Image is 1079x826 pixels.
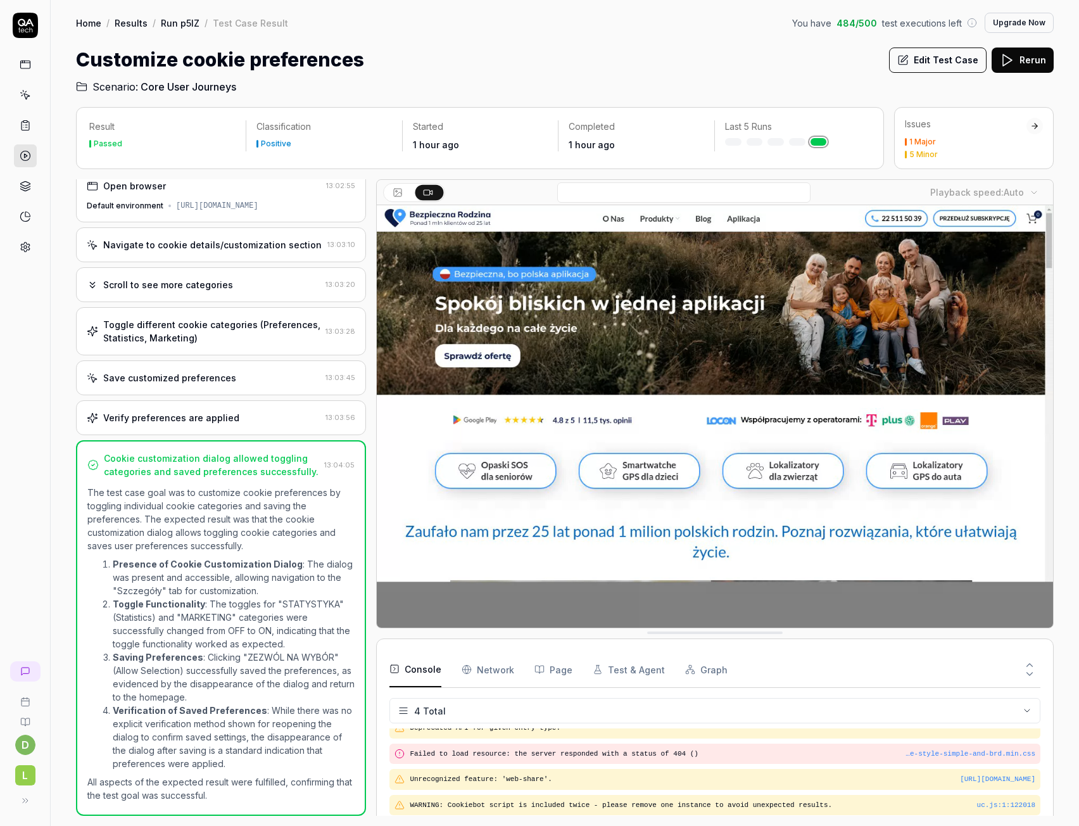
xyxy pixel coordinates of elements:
[325,327,355,336] time: 13:03:28
[325,413,355,422] time: 13:03:56
[410,800,1035,811] pre: WARNING: Cookiebot script is included twice - please remove one instance to avoid unexpected resu...
[113,597,355,651] li: : The toggles for "STATYSTYKA" (Statistics) and "MARKETING" categories were successfully changed ...
[103,238,322,251] div: Navigate to cookie details/customization section
[76,46,364,74] h1: Customize cookie preferences
[87,775,355,802] p: All aspects of the expected result were fulfilled, confirming that the test goal was successful.
[960,774,1035,785] button: [URL][DOMAIN_NAME]
[113,559,303,569] strong: Presence of Cookie Customization Dialog
[410,749,1035,759] pre: Failed to load resource: the server responded with a status of 404 ()
[15,765,35,785] span: L
[261,140,291,148] div: Positive
[889,48,987,73] button: Edit Test Case
[5,687,45,707] a: Book a call with us
[213,16,288,29] div: Test Case Result
[115,16,148,29] a: Results
[103,371,236,384] div: Save customized preferences
[410,774,1035,785] pre: Unrecognized feature: 'web-share'.
[113,599,205,609] strong: Toggle Functionality
[89,120,236,133] p: Result
[10,661,41,682] a: New conversation
[103,278,233,291] div: Scroll to see more categories
[87,486,355,552] p: The test case goal was to customize cookie preferences by toggling individual cookie categories a...
[87,200,163,212] div: Default environment
[410,723,1035,734] pre: Deprecated API for given entry type.
[909,151,938,158] div: 5 Minor
[5,707,45,727] a: Documentation
[94,140,122,148] div: Passed
[76,79,236,94] a: Scenario:Core User Journeys
[113,652,203,663] strong: Saving Preferences
[15,735,35,755] button: d
[324,461,355,469] time: 13:04:05
[413,120,548,133] p: Started
[725,120,861,133] p: Last 5 Runs
[836,16,877,30] span: 484 / 500
[413,139,459,150] time: 1 hour ago
[5,755,45,788] button: L
[103,318,320,345] div: Toggle different cookie categories (Preferences, Statistics, Marketing)
[905,749,1035,759] button: …e-style-simple-and-brd.min.css
[930,186,1024,199] div: Playback speed:
[90,79,138,94] span: Scenario:
[76,16,101,29] a: Home
[534,652,572,687] button: Page
[327,240,355,249] time: 13:03:10
[992,48,1054,73] button: Rerun
[113,557,355,597] li: : The dialog was present and accessible, allowing navigation to the "Szczegóły" tab for customiza...
[161,16,199,29] a: Run p5IZ
[113,651,355,704] li: : Clicking "ZEZWÓL NA WYBÓR" (Allow Selection) successfully saved the preferences, as evidenced b...
[569,120,704,133] p: Completed
[205,16,208,29] div: /
[176,200,258,212] div: [URL][DOMAIN_NAME]
[113,704,355,770] li: : While there was no explicit verification method shown for reopening the dialog to confirm saved...
[569,139,615,150] time: 1 hour ago
[104,452,319,478] div: Cookie customization dialog allowed toggling categories and saved preferences successfully.
[326,181,355,190] time: 13:02:55
[792,16,831,30] span: You have
[113,705,267,716] strong: Verification of Saved Preferences
[256,120,392,133] p: Classification
[462,652,514,687] button: Network
[977,800,1035,811] button: uc.js:1:122018
[103,179,166,193] div: Open browser
[141,79,236,94] span: Core User Journeys
[389,652,441,687] button: Console
[325,373,355,382] time: 13:03:45
[882,16,962,30] span: test executions left
[106,16,110,29] div: /
[593,652,665,687] button: Test & Agent
[325,280,355,289] time: 13:03:20
[153,16,156,29] div: /
[977,800,1035,811] div: uc.js : 1 : 122018
[909,138,936,146] div: 1 Major
[103,411,239,424] div: Verify preferences are applied
[905,118,1026,130] div: Issues
[685,652,728,687] button: Graph
[985,13,1054,33] button: Upgrade Now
